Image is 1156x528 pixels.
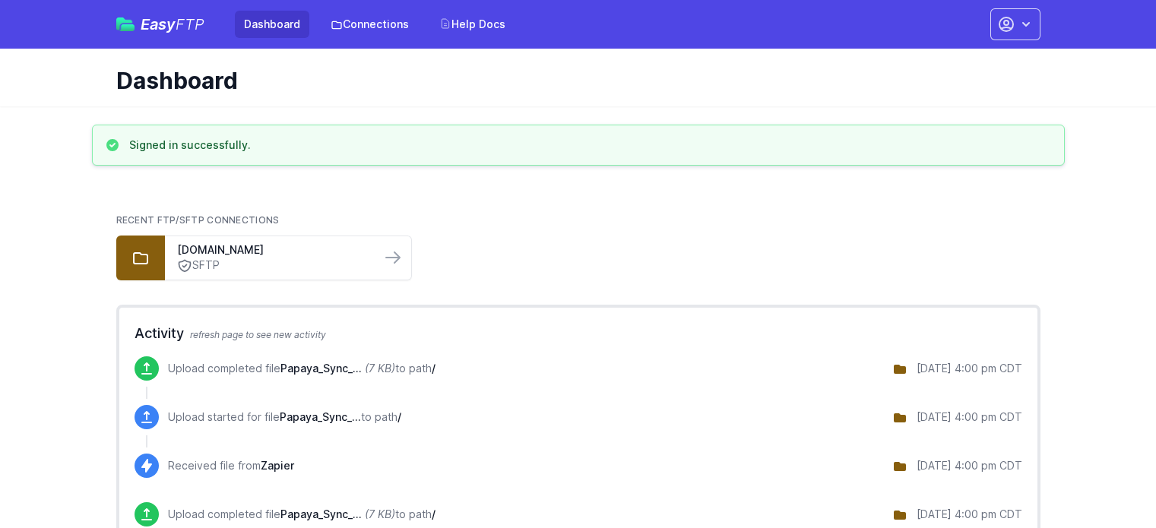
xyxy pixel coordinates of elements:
div: [DATE] 4:00 pm CDT [917,361,1022,376]
h2: Recent FTP/SFTP Connections [116,214,1040,226]
a: Help Docs [430,11,515,38]
span: FTP [176,15,204,33]
span: Papaya_Sync_AUS_Oct_02_2025.xlsx [280,507,362,520]
div: [DATE] 4:00 pm CDT [917,409,1022,425]
p: Upload completed file to path [168,361,435,376]
span: Easy [141,17,204,32]
span: / [432,507,435,520]
span: Papaya_Sync_AUS_Oct_03_2025.xlsx [280,410,361,423]
span: / [397,410,401,423]
span: Papaya_Sync_AUS_Oct_03_2025.xlsx [280,362,362,375]
h3: Signed in successfully. [129,138,251,153]
i: (7 KB) [365,507,395,520]
a: [DOMAIN_NAME] [177,242,369,258]
a: Connections [321,11,418,38]
span: refresh page to see new activity [190,329,326,340]
i: (7 KB) [365,362,395,375]
span: Zapier [261,459,294,472]
div: [DATE] 4:00 pm CDT [917,458,1022,473]
div: [DATE] 4:00 pm CDT [917,507,1022,522]
a: EasyFTP [116,17,204,32]
span: / [432,362,435,375]
a: Dashboard [235,11,309,38]
h2: Activity [135,323,1022,344]
img: easyftp_logo.png [116,17,135,31]
h1: Dashboard [116,67,1028,94]
a: SFTP [177,258,369,273]
p: Received file from [168,458,294,473]
p: Upload completed file to path [168,507,435,522]
p: Upload started for file to path [168,409,401,425]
